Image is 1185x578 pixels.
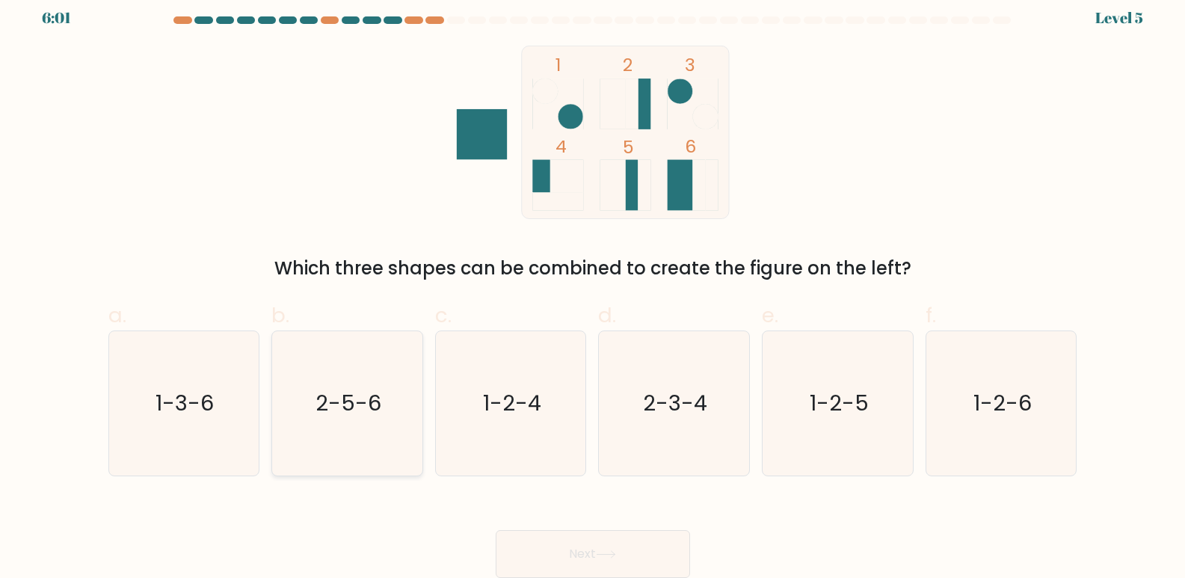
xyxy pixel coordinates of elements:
[555,134,566,159] tspan: 4
[644,389,708,419] text: 2-3-4
[810,389,869,419] text: 1-2-5
[316,389,381,419] text: 2-5-6
[623,52,632,77] tspan: 2
[598,301,616,330] span: d.
[926,301,936,330] span: f.
[973,389,1032,419] text: 1-2-6
[483,389,541,419] text: 1-2-4
[685,52,695,77] tspan: 3
[117,255,1068,282] div: Which three shapes can be combined to create the figure on the left?
[685,134,696,159] tspan: 6
[271,301,289,330] span: b.
[435,301,452,330] span: c.
[42,7,71,29] div: 6:01
[762,301,778,330] span: e.
[623,135,634,159] tspan: 5
[496,530,690,578] button: Next
[1095,7,1143,29] div: Level 5
[108,301,126,330] span: a.
[156,389,215,419] text: 1-3-6
[555,52,560,77] tspan: 1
